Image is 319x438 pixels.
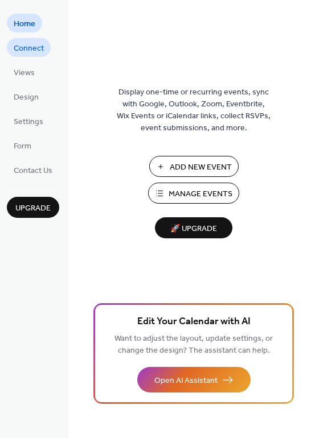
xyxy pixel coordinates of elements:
a: Connect [7,38,51,57]
a: Form [7,136,38,155]
span: Views [14,67,35,79]
span: Settings [14,116,43,128]
a: Home [7,14,42,32]
button: Add New Event [149,156,239,177]
a: Settings [7,111,50,130]
a: Views [7,63,42,81]
span: Want to adjust the layout, update settings, or change the design? The assistant can help. [114,331,273,358]
a: Contact Us [7,160,59,179]
span: Contact Us [14,165,52,177]
span: Home [14,18,35,30]
span: 🚀 Upgrade [162,221,226,237]
span: Connect [14,43,44,55]
span: Manage Events [169,188,232,200]
button: 🚀 Upgrade [155,217,232,238]
span: Design [14,92,39,104]
span: Upgrade [15,203,51,214]
a: Design [7,87,46,106]
span: Open AI Assistant [154,375,218,387]
button: Upgrade [7,197,59,218]
span: Form [14,141,31,152]
span: Add New Event [170,162,232,173]
span: Edit Your Calendar with AI [137,314,251,330]
span: Display one-time or recurring events, sync with Google, Outlook, Zoom, Eventbrite, Wix Events or ... [117,86,271,134]
button: Open AI Assistant [137,367,251,392]
button: Manage Events [148,183,239,204]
